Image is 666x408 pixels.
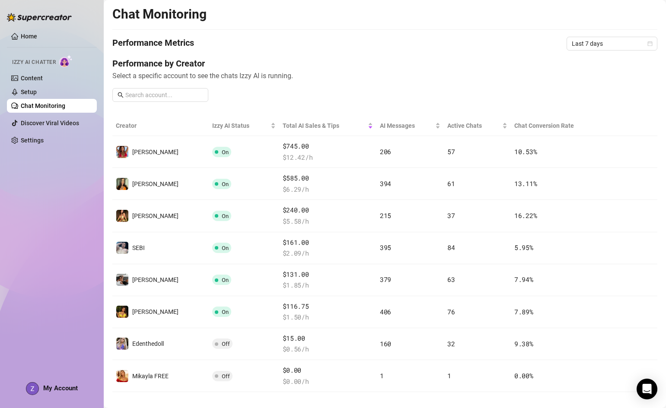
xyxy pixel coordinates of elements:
[132,244,145,251] span: SEBI
[447,121,500,130] span: Active Chats
[514,307,533,316] span: 7.89 %
[222,181,229,187] span: On
[132,212,178,219] span: [PERSON_NAME]
[444,116,511,136] th: Active Chats
[132,373,169,380] span: Mikayla FREE
[222,277,229,283] span: On
[283,216,373,227] span: $ 5.58 /h
[380,179,391,188] span: 394
[380,121,433,130] span: AI Messages
[21,102,65,109] a: Chat Monitoring
[132,340,164,347] span: Edenthedoll
[222,149,229,155] span: On
[514,147,537,156] span: 10.53 %
[283,301,373,312] span: $116.75
[283,344,373,354] span: $ 0.56 /h
[514,371,533,380] span: 0.00 %
[222,309,229,315] span: On
[116,338,128,350] img: Edenthedoll
[132,308,178,315] span: [PERSON_NAME]
[116,274,128,286] img: Logan Blake
[132,149,178,155] span: [PERSON_NAME]
[125,90,203,100] input: Search account...
[7,13,72,22] img: logo-BBDzfeDw.svg
[637,379,657,399] div: Open Intercom Messenger
[514,179,537,188] span: 13.11 %
[283,152,373,163] span: $ 12.42 /h
[283,141,373,152] span: $745.00
[116,306,128,318] img: Molly
[514,243,533,252] span: 5.95 %
[447,211,455,220] span: 37
[112,37,194,51] h4: Performance Metrics
[283,312,373,323] span: $ 1.50 /h
[43,384,78,392] span: My Account
[572,37,652,50] span: Last 7 days
[12,58,56,66] span: Izzy AI Chatter
[132,180,178,187] span: [PERSON_NAME]
[116,178,128,190] img: Natalya
[116,210,128,222] img: Sumner
[222,213,229,219] span: On
[511,116,603,136] th: Chat Conversion Rate
[116,146,128,158] img: Molly
[380,243,391,252] span: 395
[116,242,128,254] img: SEBI
[514,275,533,284] span: 7.94 %
[380,307,391,316] span: 406
[380,371,384,380] span: 1
[21,75,43,82] a: Content
[112,6,207,22] h2: Chat Monitoring
[112,116,209,136] th: Creator
[212,121,269,130] span: Izzy AI Status
[514,211,537,220] span: 16.22 %
[283,121,366,130] span: Total AI Sales & Tips
[283,184,373,195] span: $ 6.29 /h
[26,383,38,395] img: ACg8ocId7awjkImxOaNmcxwYFZFAnEDE-50UV4Ts2nci6h5jWzJfBg=s96-c
[447,243,455,252] span: 84
[21,137,44,144] a: Settings
[514,339,533,348] span: 9.38 %
[380,339,391,348] span: 160
[647,41,653,46] span: calendar
[112,70,657,81] span: Select a specific account to see the chats Izzy AI is running.
[283,269,373,280] span: $131.00
[447,275,455,284] span: 63
[222,373,230,380] span: Off
[376,116,444,136] th: AI Messages
[283,173,373,183] span: $585.00
[447,307,455,316] span: 76
[112,57,657,70] h4: Performance by Creator
[222,245,229,251] span: On
[59,55,73,67] img: AI Chatter
[132,276,178,283] span: [PERSON_NAME]
[380,275,391,284] span: 379
[283,248,373,259] span: $ 2.09 /h
[283,365,373,376] span: $0.00
[116,370,128,382] img: Mikayla FREE
[447,147,455,156] span: 57
[21,120,79,127] a: Discover Viral Videos
[283,280,373,291] span: $ 1.85 /h
[21,89,37,95] a: Setup
[283,376,373,387] span: $ 0.00 /h
[380,147,391,156] span: 206
[447,179,455,188] span: 61
[21,33,37,40] a: Home
[209,116,279,136] th: Izzy AI Status
[447,339,455,348] span: 32
[222,341,230,347] span: Off
[380,211,391,220] span: 215
[283,237,373,248] span: $161.00
[447,371,451,380] span: 1
[118,92,124,98] span: search
[283,333,373,344] span: $15.00
[279,116,376,136] th: Total AI Sales & Tips
[283,205,373,215] span: $240.00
